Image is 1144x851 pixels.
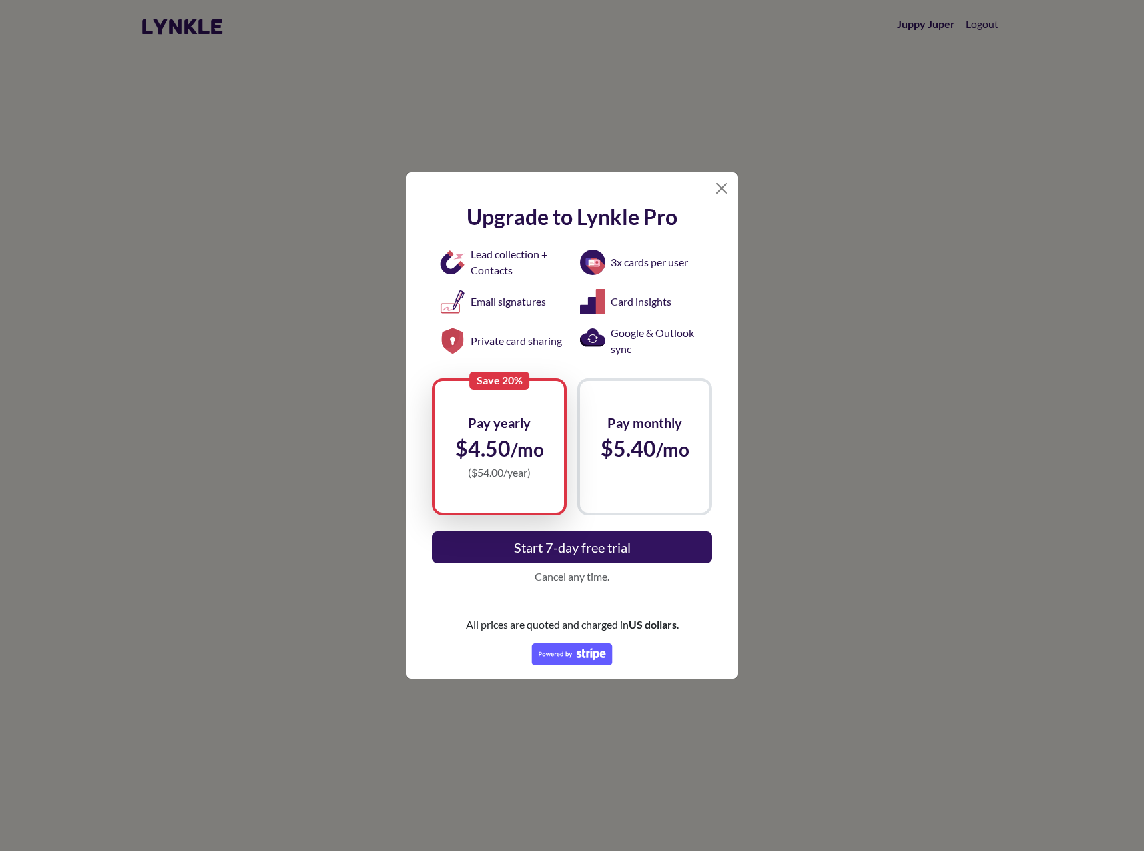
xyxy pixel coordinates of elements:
[656,438,689,461] small: /mo
[440,328,465,354] img: private card sharing
[601,433,689,465] span: $5.40
[424,643,720,665] img: Powered by Stripe
[467,204,677,230] span: Upgrade to Lynkle Pro
[580,328,605,354] img: google and outlook contact sync
[468,465,531,481] span: ( $54.00 /year)
[471,333,562,349] span: Private card sharing
[611,325,704,357] span: Google & Outlook sync
[427,378,572,515] div: Save 20%Pay yearly$4.50/mo($54.00/year)
[440,250,465,275] img: lead collection + contacts
[611,254,688,270] span: 3x cards per user
[580,289,605,314] img: card insights
[511,438,544,461] small: /mo
[580,250,605,275] img: business card
[471,294,546,310] span: Email signatures
[455,433,544,465] span: $4.50
[424,617,720,633] p: All prices are quoted and charged in .
[469,372,529,390] span: Save 20%
[432,569,712,585] span: Cancel any time.
[471,246,564,278] span: Lead collection + Contacts
[572,378,717,515] div: Pay monthly$5.40/mo
[629,618,677,631] strong: US dollars
[607,413,682,433] span: Pay monthly
[432,531,712,563] button: Start 7-day free trial
[711,178,732,199] button: Close
[440,289,465,314] img: email signature
[611,294,671,310] span: Card insights
[468,413,531,433] span: Pay yearly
